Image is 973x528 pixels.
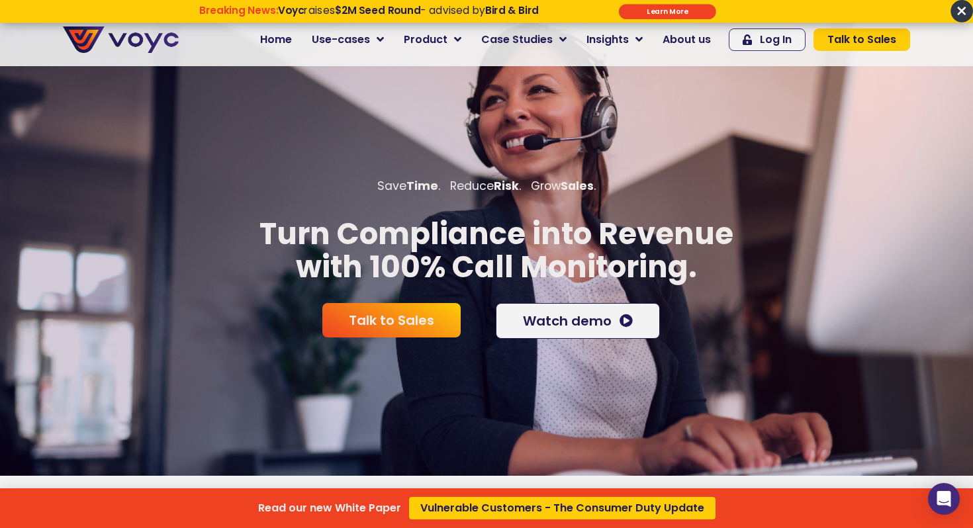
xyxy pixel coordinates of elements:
[278,3,539,17] span: raises - advised by
[278,3,304,17] strong: Voyc
[485,3,539,17] strong: Bird & Bird
[619,4,716,19] div: Submit
[420,503,704,513] span: Vulnerable Customers - The Consumer Duty Update
[928,483,960,515] div: Open Intercom Messenger
[335,3,420,17] strong: $2M Seed Round
[199,3,278,17] strong: Breaking News:
[148,5,590,29] div: Breaking News: Voyc raises $2M Seed Round - advised by Bird & Bird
